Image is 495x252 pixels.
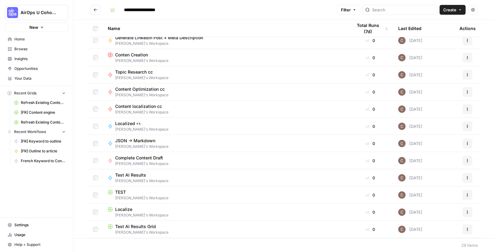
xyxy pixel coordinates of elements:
[352,89,388,95] div: 0
[5,220,68,230] a: Settings
[21,148,66,154] span: [FR] Outline to article
[115,75,168,81] span: [PERSON_NAME]'s Workspace
[398,226,406,233] img: p7w5olc50hx2ivoos134nwja8e7z
[352,106,388,112] div: 0
[398,157,422,164] div: [DATE]
[398,88,422,96] div: [DATE]
[443,7,456,13] span: Create
[14,66,66,71] span: Opportunities
[398,123,422,130] div: [DATE]
[5,5,68,20] button: Workspace: AirOps U Cohort 1
[108,35,342,46] a: Generate LinkedIn Post + Meta Description[PERSON_NAME]'s Workspace
[5,64,68,74] a: Opportunities
[115,178,168,184] span: [PERSON_NAME]'s Workspace
[352,123,388,129] div: 0
[14,232,66,238] span: Usage
[398,71,406,78] img: p7w5olc50hx2ivoos134nwja8e7z
[5,23,68,32] button: New
[108,86,342,98] a: Content Optimization cc[PERSON_NAME]'s Workspace
[108,138,342,149] a: JSON -> Markdown[PERSON_NAME]'s Workspace
[91,5,100,15] button: Go back
[108,52,342,63] a: Conten Creation[PERSON_NAME]'s Workspace
[115,206,132,212] span: Localize
[115,189,126,195] span: TEST
[352,158,388,164] div: 0
[461,242,478,248] div: 29 Items
[115,69,164,75] span: Topic Research cc
[398,174,422,181] div: [DATE]
[11,146,68,156] a: [FR] Outline to article
[398,20,421,37] div: Last Edited
[108,206,342,218] a: Localize[PERSON_NAME]'s Workspace
[5,230,68,240] a: Usage
[115,223,156,230] span: Test AI Results Grid
[14,36,66,42] span: Home
[115,120,164,127] span: Localized 👀
[5,34,68,44] a: Home
[352,72,388,78] div: 0
[14,90,36,96] span: Recent Grids
[115,41,208,46] span: [PERSON_NAME]'s Workspace
[459,20,476,37] div: Actions
[398,105,422,113] div: [DATE]
[398,157,406,164] img: p7w5olc50hx2ivoos134nwja8e7z
[5,74,68,83] a: Your Data
[398,37,406,44] img: p7w5olc50hx2ivoos134nwja8e7z
[398,140,406,147] img: p7w5olc50hx2ivoos134nwja8e7z
[108,69,342,81] a: Topic Research cc[PERSON_NAME]'s Workspace
[115,172,164,178] span: Test AI Results
[352,226,388,232] div: 0
[108,223,342,235] a: Test AI Results Grid[PERSON_NAME]'s Workspace
[108,172,342,184] a: Test AI Results[PERSON_NAME]'s Workspace
[398,123,406,130] img: p7w5olc50hx2ivoos134nwja8e7z
[108,103,342,115] a: Content localization cc[PERSON_NAME]'s Workspace
[115,103,164,109] span: Content localization cc
[14,46,66,52] span: Browse
[398,88,406,96] img: p7w5olc50hx2ivoos134nwja8e7z
[7,7,18,18] img: AirOps U Cohort 1 Logo
[11,108,68,117] a: [FR] Content engine
[14,242,66,247] span: Help + Support
[398,54,406,61] img: p7w5olc50hx2ivoos134nwja8e7z
[21,120,66,125] span: Refresh Existing Content (1)
[108,189,342,201] a: TEST[PERSON_NAME]'s Workspace
[398,174,406,181] img: p7w5olc50hx2ivoos134nwja8e7z
[440,5,466,15] button: Create
[21,100,66,105] span: Refresh Existing Content (2)
[115,52,148,58] span: Conten Creation
[14,129,46,135] span: Recent Workflows
[108,58,342,63] span: [PERSON_NAME]'s Workspace
[398,208,406,216] img: p7w5olc50hx2ivoos134nwja8e7z
[398,71,422,78] div: [DATE]
[341,7,351,13] span: Filter
[352,175,388,181] div: 0
[398,37,422,44] div: [DATE]
[14,76,66,81] span: Your Data
[398,191,406,199] img: p7w5olc50hx2ivoos134nwja8e7z
[108,20,342,37] div: Name
[21,110,66,115] span: [FR] Content engine
[398,208,422,216] div: [DATE]
[398,226,422,233] div: [DATE]
[5,89,68,98] button: Recent Grids
[5,240,68,250] button: Help + Support
[11,117,68,127] a: Refresh Existing Content (1)
[372,7,434,13] input: Search
[14,222,66,228] span: Settings
[11,156,68,166] a: French Keyword to Content Brief
[352,20,388,37] div: Total Runs (7d)
[115,109,168,115] span: [PERSON_NAME]'s Workspace
[398,191,422,199] div: [DATE]
[108,155,342,166] a: Complete Content Draft[PERSON_NAME]'s Workspace
[337,5,360,15] button: Filter
[115,35,203,41] span: Generate LinkedIn Post + Meta Description
[115,155,164,161] span: Complete Content Draft
[108,195,342,201] span: [PERSON_NAME]'s Workspace
[21,158,66,164] span: French Keyword to Content Brief
[115,92,170,98] span: [PERSON_NAME]'s Workspace
[398,140,422,147] div: [DATE]
[352,55,388,61] div: 0
[5,44,68,54] a: Browse
[108,120,342,132] a: Localized 👀[PERSON_NAME]'s Workspace
[108,212,342,218] span: [PERSON_NAME]'s Workspace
